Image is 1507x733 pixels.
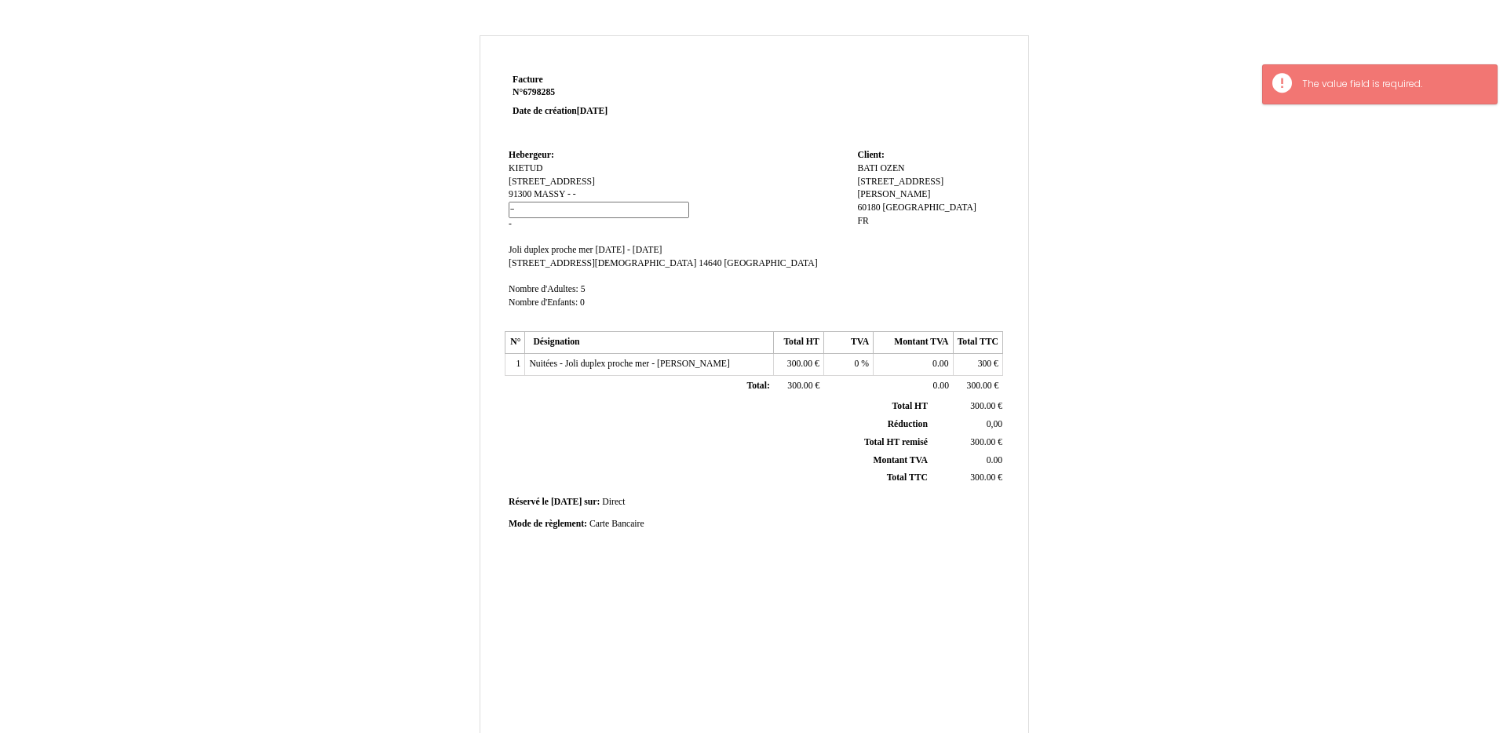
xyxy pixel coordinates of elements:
td: € [953,354,1002,376]
span: 300.00 [787,381,812,391]
span: [DATE] [551,497,582,507]
td: € [931,469,1005,487]
span: [STREET_ADDRESS][DEMOGRAPHIC_DATA] [509,258,696,268]
span: Nuitées - Joli duplex proche mer - [PERSON_NAME] [529,359,729,369]
td: € [774,375,823,397]
th: Total HT [774,332,823,354]
span: KIETUD [509,163,543,173]
span: Réduction [888,419,928,429]
span: OZEN [880,163,904,173]
td: € [774,354,823,376]
span: 0 [580,297,585,308]
span: Total: [746,381,769,391]
span: 0.00 [932,359,948,369]
div: The value field is required. [1302,77,1481,92]
span: Total HT [892,401,928,411]
strong: N° [513,86,700,99]
span: 300 [978,359,992,369]
th: N° [505,332,525,354]
span: 300.00 [970,401,995,411]
th: TVA [823,332,873,354]
span: - [509,219,512,229]
span: 0,00 [987,419,1002,429]
span: Facture [513,75,543,85]
th: Montant TVA [874,332,953,354]
span: 60180 [857,202,880,213]
span: 300.00 [970,437,995,447]
span: BATI [857,163,878,173]
span: - [573,189,576,199]
span: Nombre d'Enfants: [509,297,578,308]
span: 0.00 [987,455,1002,465]
span: Carte Bancaire [589,519,644,529]
span: 5 [581,284,586,294]
span: FR [857,216,868,226]
span: [STREET_ADDRESS] [509,177,595,187]
span: 0 [855,359,859,369]
span: - [567,189,571,199]
span: Montant TVA [874,455,928,465]
span: 91300 MASSY [509,189,565,199]
span: Total TTC [887,472,928,483]
span: Direct [602,497,625,507]
span: 0.00 [933,381,949,391]
span: [DATE] - [DATE] [595,245,662,255]
span: [GEOGRAPHIC_DATA] [724,258,817,268]
td: € [931,433,1005,451]
span: Nombre d'Adultes: [509,284,578,294]
th: Désignation [525,332,774,354]
span: Client: [857,150,884,160]
span: sur: [584,497,600,507]
th: Total TTC [953,332,1002,354]
span: Total HT remisé [864,437,928,447]
span: Hebergeur: [509,150,554,160]
span: 300.00 [967,381,992,391]
strong: Date de création [513,106,608,116]
span: 6798285 [523,87,555,97]
span: Réservé le [509,497,549,507]
td: % [823,354,873,376]
span: [DATE] [577,106,608,116]
span: Mode de règlement: [509,519,587,529]
span: [STREET_ADDRESS][PERSON_NAME] [857,177,943,200]
td: 1 [505,354,525,376]
td: € [931,398,1005,415]
span: 300.00 [970,472,995,483]
span: Joli duplex proche mer [509,245,593,255]
span: [GEOGRAPHIC_DATA] [883,202,976,213]
span: 300.00 [787,359,812,369]
td: € [953,375,1002,397]
span: 14640 [699,258,721,268]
